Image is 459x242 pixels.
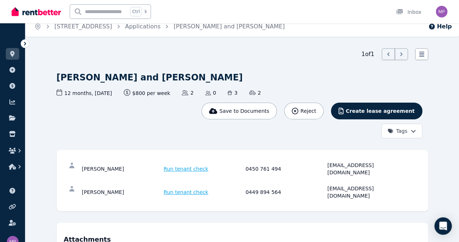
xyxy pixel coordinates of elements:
div: 0450 761 494 [246,162,325,176]
span: Tags [388,127,407,135]
div: [EMAIL_ADDRESS][DOMAIN_NAME] [327,162,407,176]
span: Save to Documents [220,107,269,115]
button: Tags [381,124,422,138]
img: RentBetter [12,6,61,17]
div: [PERSON_NAME] [82,185,162,199]
button: Save to Documents [201,103,277,119]
button: Reject [284,103,324,119]
div: [EMAIL_ADDRESS][DOMAIN_NAME] [327,185,407,199]
span: 0 [205,89,216,96]
div: [PERSON_NAME] [82,162,162,176]
span: Run tenant check [164,189,208,196]
span: Create lease agreement [346,107,415,115]
span: 3 [228,89,237,96]
span: k [144,9,147,15]
span: 2 [182,89,193,96]
span: $800 per week [124,89,171,97]
h1: [PERSON_NAME] and [PERSON_NAME] [57,72,243,83]
button: Create lease agreement [331,103,422,119]
a: [PERSON_NAME] and [PERSON_NAME] [173,23,284,30]
span: Ctrl [130,7,142,16]
a: [STREET_ADDRESS] [54,23,112,30]
div: 0449 894 564 [246,185,325,199]
a: Applications [125,23,161,30]
span: 2 [249,89,261,96]
div: Open Intercom Messenger [434,217,452,235]
div: Inbox [396,8,421,16]
span: 12 months , [DATE] [57,89,112,97]
span: 1 of 1 [361,50,374,59]
span: Run tenant check [164,165,208,172]
img: Michelle Peric [436,6,447,17]
span: Reject [300,107,316,115]
nav: Breadcrumb [25,16,293,37]
button: Help [428,22,452,31]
